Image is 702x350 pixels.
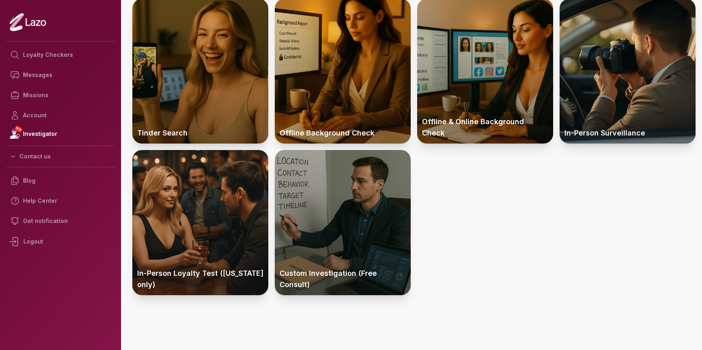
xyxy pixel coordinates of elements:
a: Account [6,105,115,125]
a: Get notification [6,211,115,231]
a: Blog [6,171,115,191]
p: In-Person Loyalty Test ([US_STATE] only) [132,263,268,295]
p: Offline & Online Background Check [417,111,553,144]
a: Messages [6,65,115,85]
p: Offline Background Check [275,123,411,144]
div: Logout [6,231,115,252]
button: Contact us [6,149,115,164]
p: Tinder Search [132,123,268,144]
a: Help Center [6,191,115,211]
p: In-Person Surveillance [560,123,696,144]
a: Missions [6,85,115,105]
a: Loyalty Checkers [6,45,115,65]
span: NEW [14,125,23,133]
a: NEWInvestigator [6,125,115,142]
p: Custom Investigation (Free Consult) [275,263,411,295]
